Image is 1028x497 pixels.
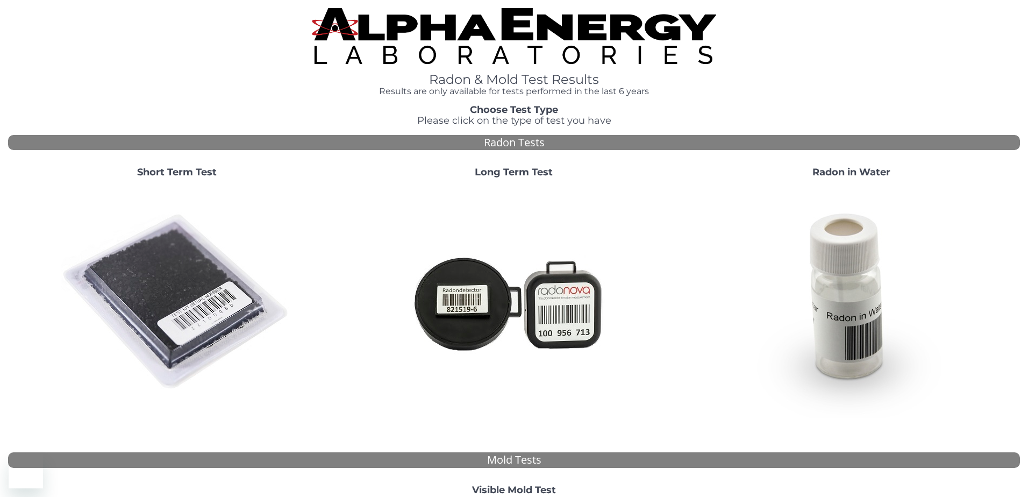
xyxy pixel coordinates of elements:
span: Please click on the type of test you have [417,115,611,126]
div: Radon Tests [8,135,1020,151]
img: TightCrop.jpg [312,8,717,64]
img: ShortTerm.jpg [61,187,292,418]
img: RadoninWater.jpg [736,187,967,418]
div: Mold Tests [8,452,1020,468]
h4: Results are only available for tests performed in the last 6 years [312,87,717,96]
strong: Short Term Test [137,166,217,178]
strong: Visible Mold Test [472,484,556,496]
strong: Radon in Water [812,166,890,178]
strong: Choose Test Type [470,104,558,116]
img: Radtrak2vsRadtrak3.jpg [398,187,630,418]
iframe: Button to launch messaging window [9,454,43,488]
h1: Radon & Mold Test Results [312,73,717,87]
strong: Long Term Test [475,166,553,178]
